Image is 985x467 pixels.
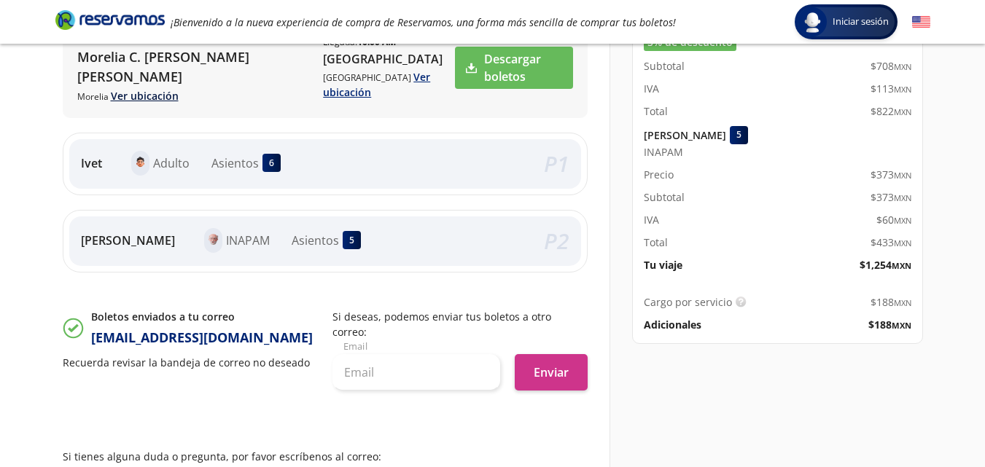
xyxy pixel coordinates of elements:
span: Iniciar sesión [827,15,895,29]
p: Asientos [292,232,339,249]
p: IVA [644,212,659,227]
span: $ 373 [871,167,911,182]
button: English [912,13,930,31]
span: $ 1,254 [860,257,911,272]
span: $ 188 [871,294,911,310]
p: Morelia C. [PERSON_NAME] [PERSON_NAME] [77,47,309,87]
span: $ 113 [871,81,911,96]
small: MXN [894,192,911,203]
span: $ 373 [871,189,911,205]
p: [PERSON_NAME] [81,232,175,249]
div: 5 [730,126,748,144]
p: [PERSON_NAME] [644,127,726,143]
p: Adicionales [644,317,701,332]
i: Brand Logo [55,9,165,31]
p: Morelia [77,88,309,103]
p: Tu viaje [644,257,682,272]
span: $ 822 [871,103,911,119]
a: Descargar boletos [455,47,572,89]
p: Total [644,103,668,119]
p: [EMAIL_ADDRESS][DOMAIN_NAME] [91,328,313,348]
em: P 1 [544,149,569,178]
span: INAPAM [644,144,683,160]
p: [GEOGRAPHIC_DATA] [323,50,453,68]
p: [GEOGRAPHIC_DATA] [323,69,453,100]
p: Recuerda revisar la bandeja de correo no deseado [63,355,318,370]
small: MXN [894,297,911,308]
p: Si deseas, podemos enviar tus boletos a otro correo: [332,309,588,340]
p: Adulto [153,154,190,172]
p: Si tienes alguna duda o pregunta, por favor escríbenos al correo: [63,449,588,464]
p: Subtotal [644,189,685,205]
span: $ 708 [871,58,911,74]
p: Precio [644,167,674,182]
p: Total [644,235,668,250]
div: 5 [343,231,361,249]
small: MXN [894,61,911,72]
span: $ 188 [868,317,911,332]
button: Enviar [515,354,588,391]
small: MXN [892,260,911,271]
em: P 2 [544,226,569,256]
small: MXN [894,84,911,95]
p: IVA [644,81,659,96]
p: Ivet [81,154,102,172]
em: ¡Bienvenido a la nueva experiencia de compra de Reservamos, una forma más sencilla de comprar tus... [171,15,676,29]
a: Brand Logo [55,9,165,35]
p: Cargo por servicio [644,294,732,310]
p: INAPAM [226,232,270,249]
b: 06:00 AM [104,33,143,45]
div: 6 [262,154,281,172]
small: MXN [892,320,911,331]
small: MXN [894,170,911,181]
p: Subtotal [644,58,685,74]
input: Email [332,354,500,391]
span: $ 433 [871,235,911,250]
span: $ 60 [876,212,911,227]
p: Boletos enviados a tu correo [91,309,313,324]
a: Ver ubicación [111,89,179,103]
small: MXN [894,215,911,226]
p: Asientos [211,154,259,172]
small: MXN [894,106,911,117]
small: MXN [894,238,911,248]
